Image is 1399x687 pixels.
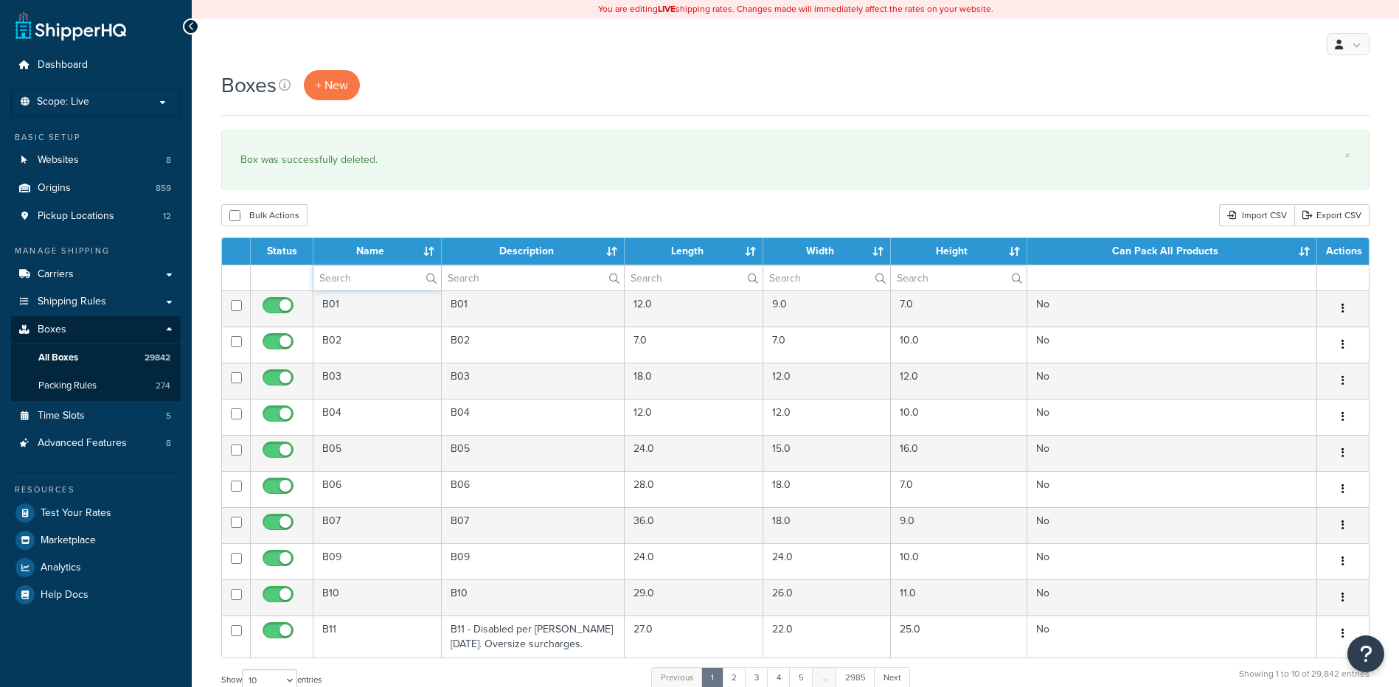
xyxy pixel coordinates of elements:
[442,327,625,363] td: B02
[625,399,763,435] td: 12.0
[1027,471,1317,507] td: No
[658,2,676,15] b: LIVE
[891,435,1027,471] td: 16.0
[763,579,892,615] td: 26.0
[251,238,313,265] th: Status
[11,527,181,554] a: Marketplace
[625,615,763,658] td: 27.0
[11,203,181,230] a: Pickup Locations 12
[11,288,181,315] a: Shipping Rules
[442,579,625,615] td: B10
[11,402,181,430] li: Time Slots
[38,437,127,450] span: Advanced Features
[442,290,625,327] td: B01
[11,52,181,79] a: Dashboard
[37,96,89,108] span: Scope: Live
[11,316,181,343] a: Boxes
[11,147,181,174] a: Websites 8
[11,344,181,372] a: All Boxes 29842
[156,380,170,392] span: 274
[11,344,181,372] li: All Boxes
[11,147,181,174] li: Websites
[240,150,1350,170] div: Box was successfully deleted.
[313,363,442,399] td: B03
[11,554,181,581] li: Analytics
[891,290,1027,327] td: 7.0
[891,238,1027,265] th: Height : activate to sort column ascending
[166,410,171,422] span: 5
[763,327,892,363] td: 7.0
[1027,579,1317,615] td: No
[891,265,1026,290] input: Search
[891,579,1027,615] td: 11.0
[442,265,625,290] input: Search
[1027,290,1317,327] td: No
[304,70,360,100] a: + New
[625,238,763,265] th: Length : activate to sort column ascending
[11,131,181,144] div: Basic Setup
[145,352,170,364] span: 29842
[891,363,1027,399] td: 12.0
[763,363,892,399] td: 12.0
[313,238,442,265] th: Name : activate to sort column ascending
[625,543,763,579] td: 24.0
[38,352,78,364] span: All Boxes
[11,245,181,257] div: Manage Shipping
[763,265,891,290] input: Search
[442,435,625,471] td: B05
[11,372,181,400] li: Packing Rules
[763,399,892,435] td: 12.0
[316,77,348,94] span: + New
[442,507,625,543] td: B07
[38,324,66,336] span: Boxes
[38,410,85,422] span: Time Slots
[313,435,442,471] td: B05
[41,534,96,547] span: Marketplace
[11,582,181,608] a: Help Docs
[1027,238,1317,265] th: Can Pack All Products : activate to sort column ascending
[891,471,1027,507] td: 7.0
[442,399,625,435] td: B04
[313,615,442,658] td: B11
[891,615,1027,658] td: 25.0
[891,543,1027,579] td: 10.0
[1347,635,1384,672] button: Open Resource Center
[1027,543,1317,579] td: No
[763,435,892,471] td: 15.0
[156,182,171,195] span: 859
[313,265,441,290] input: Search
[891,399,1027,435] td: 10.0
[442,238,625,265] th: Description : activate to sort column ascending
[1027,327,1317,363] td: No
[38,296,106,308] span: Shipping Rules
[313,579,442,615] td: B10
[11,203,181,230] li: Pickup Locations
[313,399,442,435] td: B04
[1317,238,1369,265] th: Actions
[625,290,763,327] td: 12.0
[38,182,71,195] span: Origins
[11,430,181,457] a: Advanced Features 8
[1344,150,1350,161] a: ×
[166,154,171,167] span: 8
[221,204,308,226] button: Bulk Actions
[11,500,181,526] a: Test Your Rates
[11,402,181,430] a: Time Slots 5
[625,507,763,543] td: 36.0
[313,471,442,507] td: B06
[763,543,892,579] td: 24.0
[41,507,111,520] span: Test Your Rates
[38,154,79,167] span: Websites
[763,471,892,507] td: 18.0
[442,615,625,658] td: B11 - Disabled per [PERSON_NAME] [DATE]. Oversize surcharges.
[1027,507,1317,543] td: No
[1219,204,1294,226] div: Import CSV
[11,175,181,202] li: Origins
[313,507,442,543] td: B07
[625,265,762,290] input: Search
